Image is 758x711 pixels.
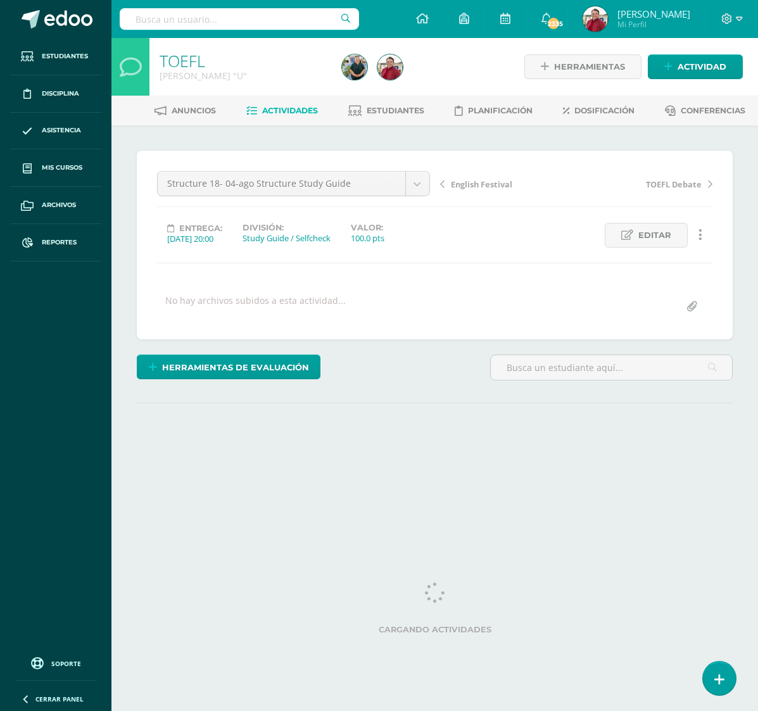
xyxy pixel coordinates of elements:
[158,172,429,196] a: Structure 18- 04-ago Structure Study Guide
[617,19,690,30] span: Mi Perfil
[120,8,359,30] input: Busca un usuario...
[167,172,396,196] span: Structure 18- 04-ago Structure Study Guide
[342,54,367,80] img: 4447a754f8b82caf5a355abd86508926.png
[440,177,576,190] a: English Festival
[377,54,403,80] img: b0319bba9a756ed947e7626d23660255.png
[243,223,331,232] label: División:
[681,106,745,115] span: Conferencias
[35,695,84,703] span: Cerrar panel
[583,6,608,32] img: b0319bba9a756ed947e7626d23660255.png
[42,125,81,135] span: Asistencia
[367,106,424,115] span: Estudiantes
[576,177,712,190] a: TOEFL Debate
[351,223,384,232] label: Valor:
[165,294,346,319] div: No hay archivos subidos a esta actividad...
[137,355,320,379] a: Herramientas de evaluación
[10,38,101,75] a: Estudiantes
[42,89,79,99] span: Disciplina
[10,149,101,187] a: Mis cursos
[678,55,726,79] span: Actividad
[262,106,318,115] span: Actividades
[546,16,560,30] span: 2335
[42,237,77,248] span: Reportes
[646,179,702,190] span: TOEFL Debate
[468,106,533,115] span: Planificación
[617,8,690,20] span: [PERSON_NAME]
[172,106,216,115] span: Anuncios
[665,101,745,121] a: Conferencias
[167,233,222,244] div: [DATE] 20:00
[351,232,384,244] div: 100.0 pts
[160,52,327,70] h1: TOEFL
[10,187,101,224] a: Archivos
[246,101,318,121] a: Actividades
[574,106,635,115] span: Dosificación
[10,224,101,261] a: Reportes
[243,232,331,244] div: Study Guide / Selfcheck
[563,101,635,121] a: Dosificación
[348,101,424,121] a: Estudiantes
[10,113,101,150] a: Asistencia
[160,70,327,82] div: Quinto Bachillerato 'U'
[10,75,101,113] a: Disciplina
[524,54,641,79] a: Herramientas
[451,179,512,190] span: English Festival
[15,654,96,671] a: Soporte
[42,163,82,173] span: Mis cursos
[162,356,309,379] span: Herramientas de evaluación
[648,54,743,79] a: Actividad
[142,625,728,634] label: Cargando actividades
[42,200,76,210] span: Archivos
[638,223,671,247] span: Editar
[455,101,533,121] a: Planificación
[179,223,222,233] span: Entrega:
[491,355,732,380] input: Busca un estudiante aquí...
[155,101,216,121] a: Anuncios
[160,50,205,72] a: TOEFL
[51,659,81,668] span: Soporte
[554,55,625,79] span: Herramientas
[42,51,88,61] span: Estudiantes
